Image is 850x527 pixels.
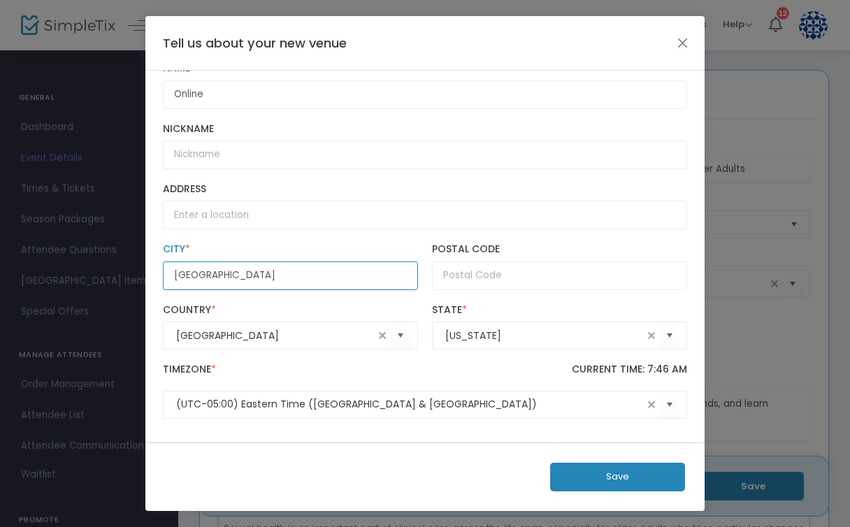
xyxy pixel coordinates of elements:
input: Nickname [163,140,687,169]
input: Postal Code [432,261,687,290]
label: State [432,304,687,317]
span: clear [643,396,660,413]
label: Postal Code [432,243,687,256]
button: Select [660,391,679,419]
span: clear [643,327,660,344]
button: Select [391,322,410,350]
input: City [163,261,418,290]
button: Save [550,463,685,491]
p: Current Time: 7:46 AM [572,363,687,376]
h4: Tell us about your new venue [163,34,347,52]
label: Nickname [163,123,687,136]
button: Select [660,322,679,350]
input: Enter Venue Name [163,80,687,109]
input: Select Country [176,329,374,343]
label: Country [163,304,418,317]
input: Select State [445,329,643,343]
input: Enter a location [163,201,687,229]
label: City [163,243,418,256]
button: Close [674,34,692,52]
span: clear [374,327,391,344]
input: Select Timezone [176,397,643,412]
label: Timezone [163,363,687,385]
label: Name [163,62,687,75]
label: Address [163,183,687,196]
